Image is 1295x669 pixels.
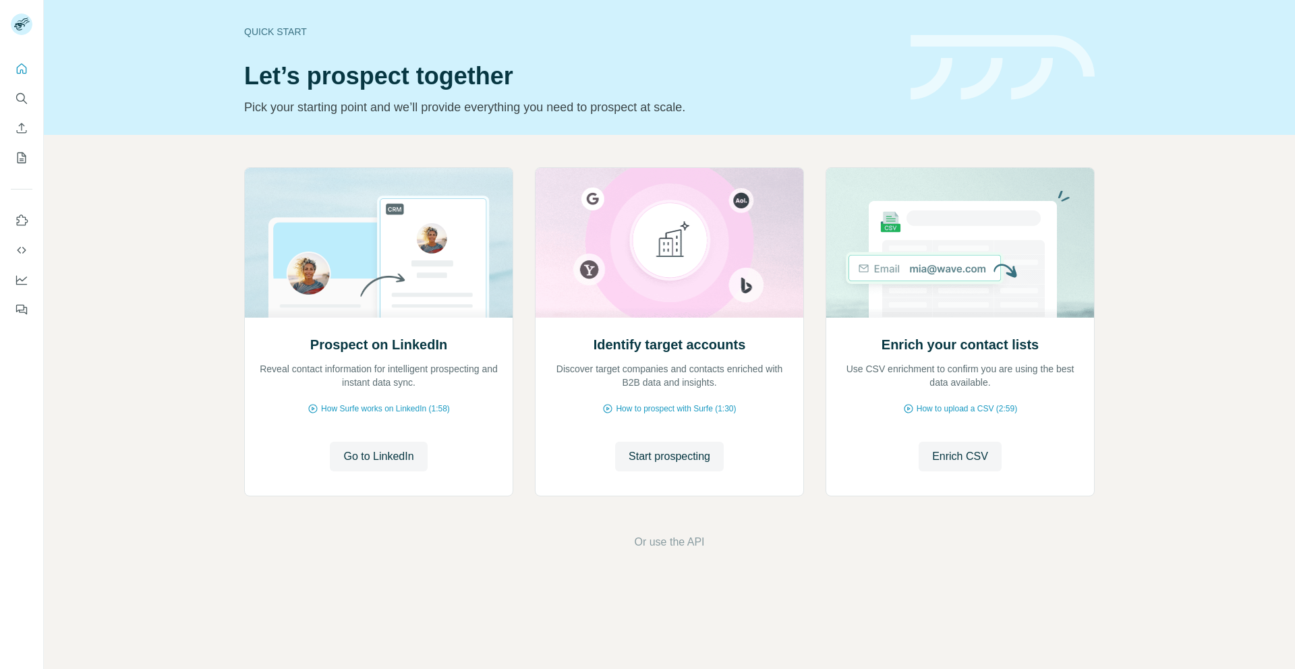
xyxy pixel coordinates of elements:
[634,534,704,550] button: Or use the API
[330,442,427,471] button: Go to LinkedIn
[840,362,1081,389] p: Use CSV enrichment to confirm you are using the best data available.
[321,403,450,415] span: How Surfe works on LinkedIn (1:58)
[11,116,32,140] button: Enrich CSV
[549,362,790,389] p: Discover target companies and contacts enriched with B2B data and insights.
[244,98,894,117] p: Pick your starting point and we’ll provide everything you need to prospect at scale.
[826,168,1095,318] img: Enrich your contact lists
[244,63,894,90] h1: Let’s prospect together
[11,86,32,111] button: Search
[11,297,32,322] button: Feedback
[11,146,32,170] button: My lists
[594,335,746,354] h2: Identify target accounts
[11,268,32,292] button: Dashboard
[535,168,804,318] img: Identify target accounts
[11,208,32,233] button: Use Surfe on LinkedIn
[616,403,736,415] span: How to prospect with Surfe (1:30)
[244,168,513,318] img: Prospect on LinkedIn
[343,448,413,465] span: Go to LinkedIn
[310,335,447,354] h2: Prospect on LinkedIn
[11,238,32,262] button: Use Surfe API
[932,448,988,465] span: Enrich CSV
[629,448,710,465] span: Start prospecting
[882,335,1039,354] h2: Enrich your contact lists
[244,25,894,38] div: Quick start
[911,35,1095,100] img: banner
[917,403,1017,415] span: How to upload a CSV (2:59)
[615,442,724,471] button: Start prospecting
[258,362,499,389] p: Reveal contact information for intelligent prospecting and instant data sync.
[11,57,32,81] button: Quick start
[919,442,1002,471] button: Enrich CSV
